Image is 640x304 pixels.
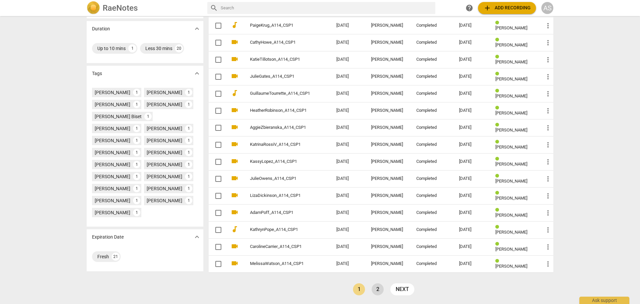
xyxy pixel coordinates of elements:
[193,25,201,33] span: expand_more
[544,175,552,183] span: more_vert
[250,244,312,249] a: CarolineCarrier_A114_CSP1
[112,253,120,261] div: 21
[133,125,140,132] div: 1
[147,173,182,180] div: [PERSON_NAME]
[371,227,406,232] div: [PERSON_NAME]
[231,38,239,46] span: videocam
[483,4,531,12] span: Add recording
[495,247,527,252] span: [PERSON_NAME]
[463,2,475,14] a: Help
[495,208,502,213] span: Review status: completed
[331,85,366,102] td: [DATE]
[495,20,502,25] span: Review status: completed
[331,221,366,238] td: [DATE]
[478,2,536,14] button: Upload
[495,110,527,115] span: [PERSON_NAME]
[133,101,140,108] div: 1
[371,40,406,45] div: [PERSON_NAME]
[416,40,448,45] div: Completed
[331,119,366,136] td: [DATE]
[459,261,485,266] div: [DATE]
[185,89,192,96] div: 1
[250,193,312,198] a: LizaDickinson_A114_CSP1
[544,158,552,166] span: more_vert
[250,91,312,96] a: GuillaumeTourrette_A114_CSP1
[459,108,485,113] div: [DATE]
[459,125,485,130] div: [DATE]
[353,283,365,295] a: Page 1 is your current page
[95,173,130,180] div: [PERSON_NAME]
[147,89,182,96] div: [PERSON_NAME]
[544,73,552,81] span: more_vert
[495,59,527,64] span: [PERSON_NAME]
[185,173,192,180] div: 1
[416,91,448,96] div: Completed
[128,44,136,52] div: 1
[416,261,448,266] div: Completed
[185,149,192,156] div: 1
[145,45,172,52] div: Less 30 mins
[193,233,201,241] span: expand_more
[231,208,239,216] span: videocam
[371,142,406,147] div: [PERSON_NAME]
[185,125,192,132] div: 1
[371,57,406,62] div: [PERSON_NAME]
[459,193,485,198] div: [DATE]
[147,101,182,108] div: [PERSON_NAME]
[231,21,239,29] span: audiotrack
[185,185,192,192] div: 1
[459,57,485,62] div: [DATE]
[331,204,366,221] td: [DATE]
[95,161,130,168] div: [PERSON_NAME]
[231,89,239,97] span: audiotrack
[331,238,366,255] td: [DATE]
[371,193,406,198] div: [PERSON_NAME]
[371,23,406,28] div: [PERSON_NAME]
[95,113,142,120] div: [PERSON_NAME] Biset
[231,140,239,148] span: videocam
[371,210,406,215] div: [PERSON_NAME]
[231,106,239,114] span: videocam
[495,88,502,93] span: Review status: completed
[331,17,366,34] td: [DATE]
[185,137,192,144] div: 1
[133,161,140,168] div: 1
[147,185,182,192] div: [PERSON_NAME]
[495,242,502,247] span: Review status: completed
[210,4,218,12] span: search
[185,101,192,108] div: 1
[250,108,312,113] a: HeatherRobinson_A114_CSP1
[331,136,366,153] td: [DATE]
[133,89,140,96] div: 1
[495,144,527,149] span: [PERSON_NAME]
[95,101,130,108] div: [PERSON_NAME]
[95,89,130,96] div: [PERSON_NAME]
[87,1,202,15] a: LogoRaeNotes
[231,259,239,267] span: videocam
[250,261,312,266] a: MelissaWatson_A114_CSP1
[147,125,182,132] div: [PERSON_NAME]
[133,185,140,192] div: 1
[185,161,192,168] div: 1
[495,225,502,230] span: Review status: completed
[185,197,192,204] div: 1
[495,105,502,110] span: Review status: completed
[231,191,239,199] span: videocam
[416,193,448,198] div: Completed
[331,170,366,187] td: [DATE]
[175,44,183,52] div: 20
[231,174,239,182] span: videocam
[97,45,126,52] div: Up to 10 mins
[95,209,130,216] div: [PERSON_NAME]
[250,74,312,79] a: JulieGates_A114_CSP1
[416,210,448,215] div: Completed
[544,22,552,30] span: more_vert
[147,149,182,156] div: [PERSON_NAME]
[144,113,152,120] div: 1
[371,125,406,130] div: [PERSON_NAME]
[495,196,527,201] span: [PERSON_NAME]
[495,54,502,59] span: Review status: completed
[495,179,527,184] span: [PERSON_NAME]
[483,4,491,12] span: add
[459,244,485,249] div: [DATE]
